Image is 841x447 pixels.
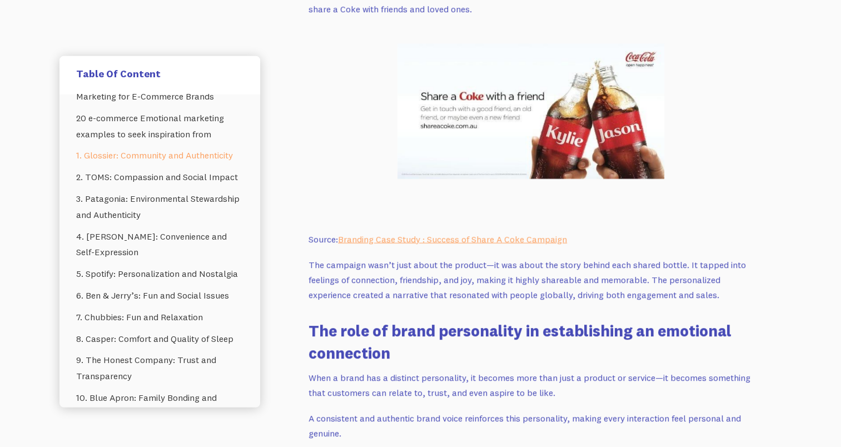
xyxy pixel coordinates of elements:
a: 7. Chubbies: Fun and Relaxation [76,306,243,327]
a: 8. Casper: Comfort and Quality of Sleep [76,327,243,349]
a: 5. Spotify: Personalization and Nostalgia [76,263,243,285]
a: 2. TOMS: Compassion and Social Impact [76,166,243,188]
a: 20 e-commerce Emotional marketing examples to seek inspiration from [76,107,243,145]
a: 10. Blue Apron: Family Bonding and Convenience [76,386,243,424]
p: When a brand has a distinct personality, it becomes more than just a product or service—it become... [308,370,753,400]
p: The campaign wasn’t just about the product—it was about the story behind each shared bottle. It t... [308,257,753,302]
p: A consistent and authentic brand voice reinforces this personality, making every interaction feel... [308,411,753,440]
a: 6. Ben & Jerry’s: Fun and Social Issues [76,284,243,306]
a: 1. Glossier: Community and Authenticity [76,145,243,166]
a: 3. Patagonia: Environmental Stewardship and Authenticity [76,187,243,225]
h5: Table Of Content [76,67,243,80]
a: Branding Case Study : Success of Share A Coke Campaign [338,234,567,245]
p: Source: [308,232,753,247]
a: 9. The Honest Company: Trust and Transparency [76,349,243,387]
a: 4. [PERSON_NAME]: Convenience and Self-Expression [76,225,243,263]
p: ‍ [308,206,753,221]
h3: The role of brand personality in establishing an emotional connection [308,320,753,363]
